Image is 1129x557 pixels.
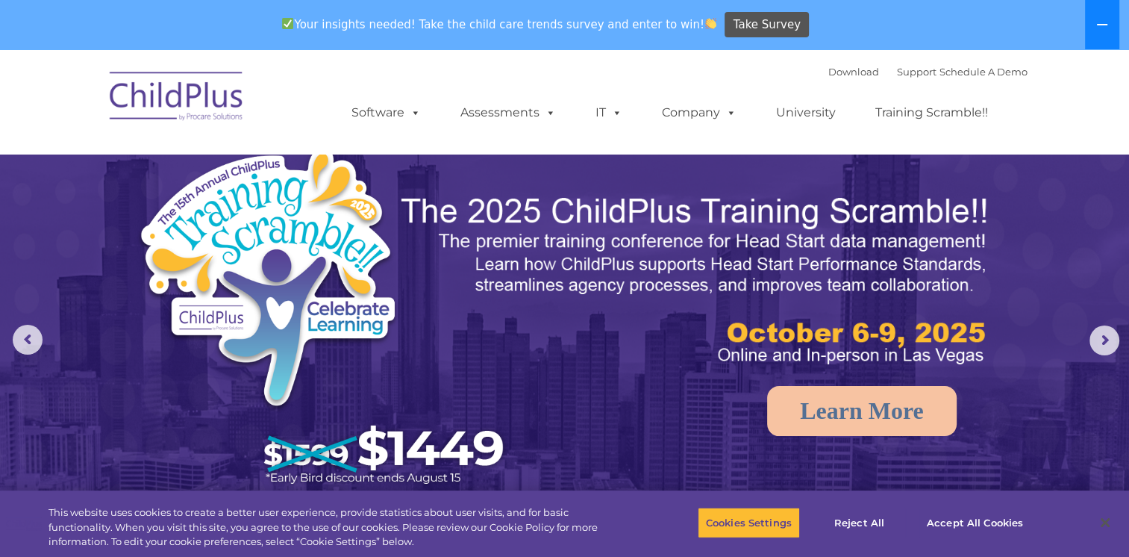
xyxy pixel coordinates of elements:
[276,10,723,39] span: Your insights needed! Take the child care trends survey and enter to win!
[49,505,621,550] div: This website uses cookies to create a better user experience, provide statistics about user visit...
[761,98,851,128] a: University
[705,18,716,29] img: 👏
[725,12,809,38] a: Take Survey
[860,98,1003,128] a: Training Scramble!!
[939,66,1028,78] a: Schedule A Demo
[919,507,1031,538] button: Accept All Cookies
[767,386,957,436] a: Learn More
[828,66,1028,78] font: |
[698,507,800,538] button: Cookies Settings
[1089,506,1122,539] button: Close
[734,12,801,38] span: Take Survey
[445,98,571,128] a: Assessments
[337,98,436,128] a: Software
[102,61,251,136] img: ChildPlus by Procare Solutions
[897,66,936,78] a: Support
[282,18,293,29] img: ✅
[581,98,637,128] a: IT
[813,507,906,538] button: Reject All
[647,98,751,128] a: Company
[828,66,879,78] a: Download
[207,160,271,171] span: Phone number
[207,99,253,110] span: Last name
